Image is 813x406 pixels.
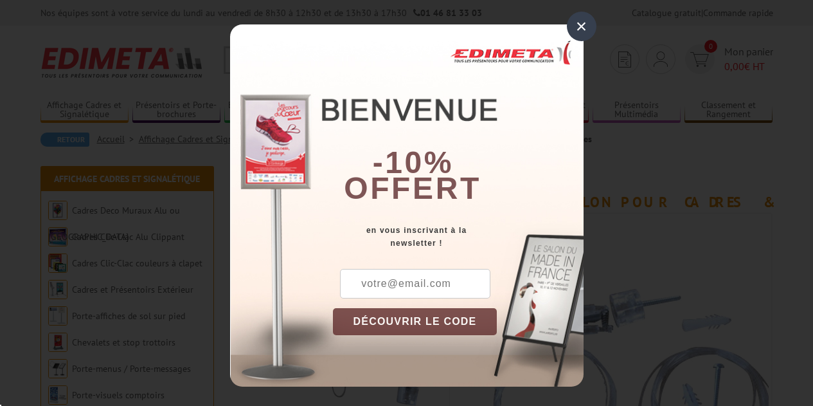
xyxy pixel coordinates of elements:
input: votre@email.com [340,269,490,299]
button: DÉCOUVRIR LE CODE [333,308,497,335]
div: en vous inscrivant à la newsletter ! [333,224,584,250]
b: -10% [373,145,454,180]
font: offert [344,171,481,205]
div: × [567,12,596,41]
